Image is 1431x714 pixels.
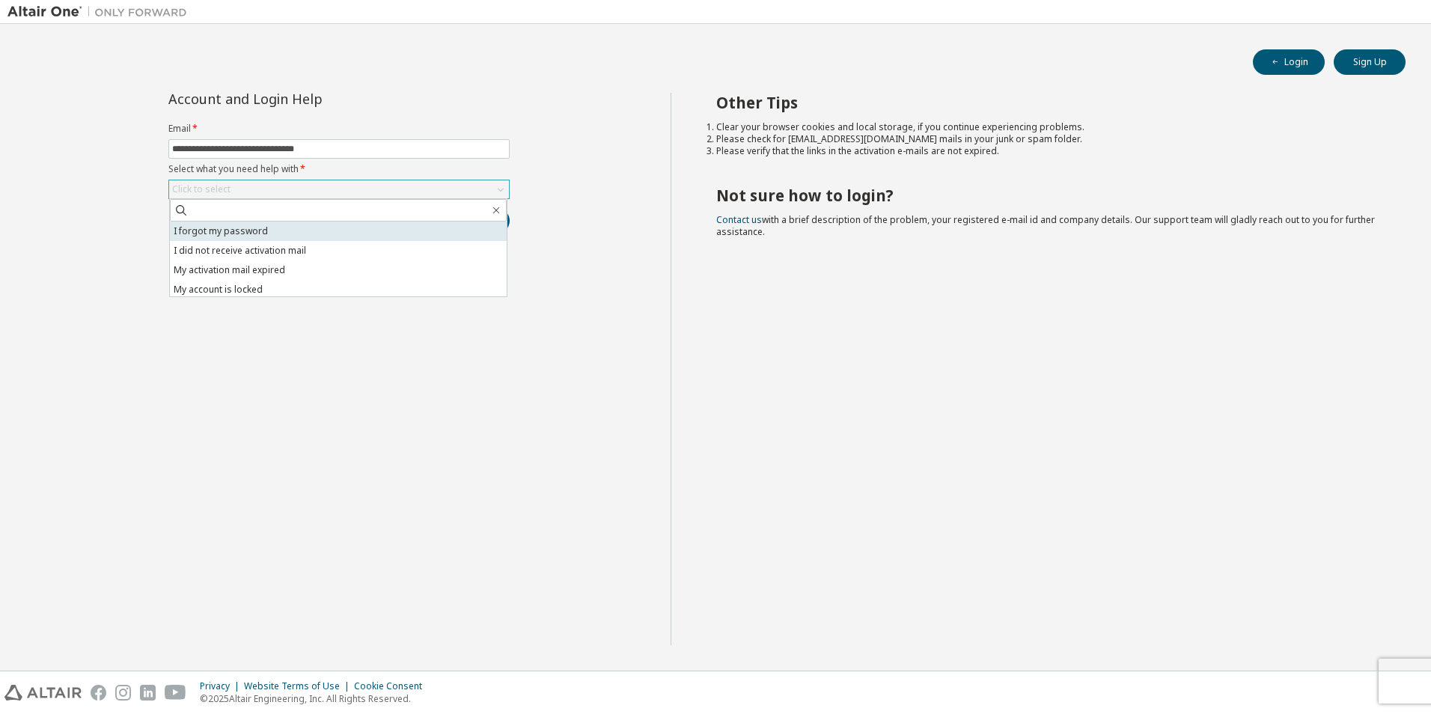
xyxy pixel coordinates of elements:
[165,685,186,701] img: youtube.svg
[200,692,431,705] p: © 2025 Altair Engineering, Inc. All Rights Reserved.
[7,4,195,19] img: Altair One
[169,180,509,198] div: Click to select
[170,222,507,241] li: I forgot my password
[115,685,131,701] img: instagram.svg
[716,213,762,226] a: Contact us
[172,183,231,195] div: Click to select
[354,680,431,692] div: Cookie Consent
[244,680,354,692] div: Website Terms of Use
[716,213,1375,238] span: with a brief description of the problem, your registered e-mail id and company details. Our suppo...
[716,133,1379,145] li: Please check for [EMAIL_ADDRESS][DOMAIN_NAME] mails in your junk or spam folder.
[716,121,1379,133] li: Clear your browser cookies and local storage, if you continue experiencing problems.
[140,685,156,701] img: linkedin.svg
[168,93,442,105] div: Account and Login Help
[200,680,244,692] div: Privacy
[716,145,1379,157] li: Please verify that the links in the activation e-mails are not expired.
[91,685,106,701] img: facebook.svg
[168,163,510,175] label: Select what you need help with
[168,123,510,135] label: Email
[4,685,82,701] img: altair_logo.svg
[716,93,1379,112] h2: Other Tips
[1253,49,1325,75] button: Login
[716,186,1379,205] h2: Not sure how to login?
[1334,49,1406,75] button: Sign Up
